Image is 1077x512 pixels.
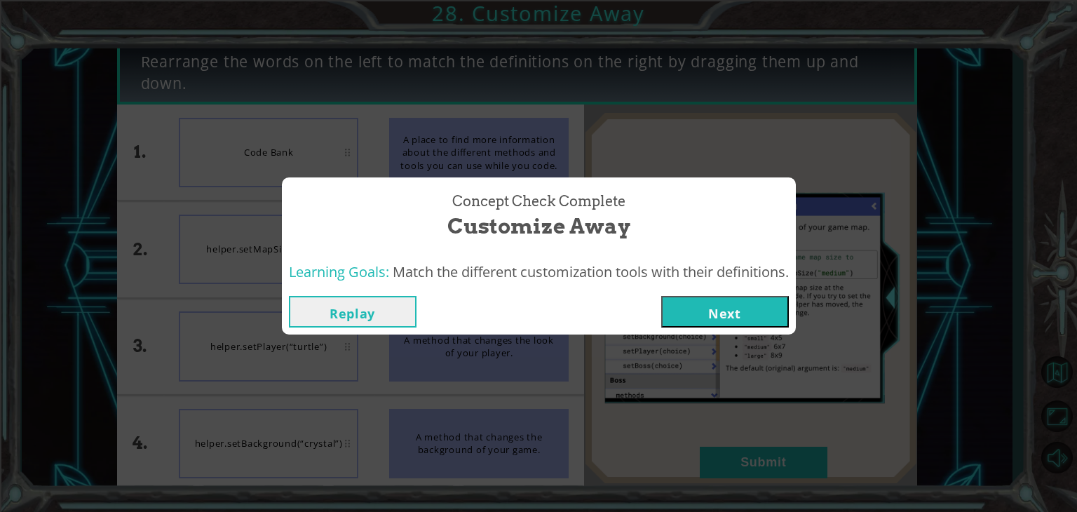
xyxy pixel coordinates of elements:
[289,296,416,328] button: Replay
[6,69,1071,81] div: Sign out
[393,262,789,281] span: Match the different customization tools with their definitions.
[6,43,1071,56] div: Delete
[6,56,1071,69] div: Options
[447,211,630,241] span: Customize Away
[6,31,1071,43] div: Move To ...
[452,191,625,212] span: Concept Check Complete
[6,94,1071,107] div: Move To ...
[6,81,1071,94] div: Rename
[289,262,389,281] span: Learning Goals:
[6,18,1071,31] div: Sort New > Old
[661,296,789,328] button: Next
[6,6,1071,18] div: Sort A > Z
